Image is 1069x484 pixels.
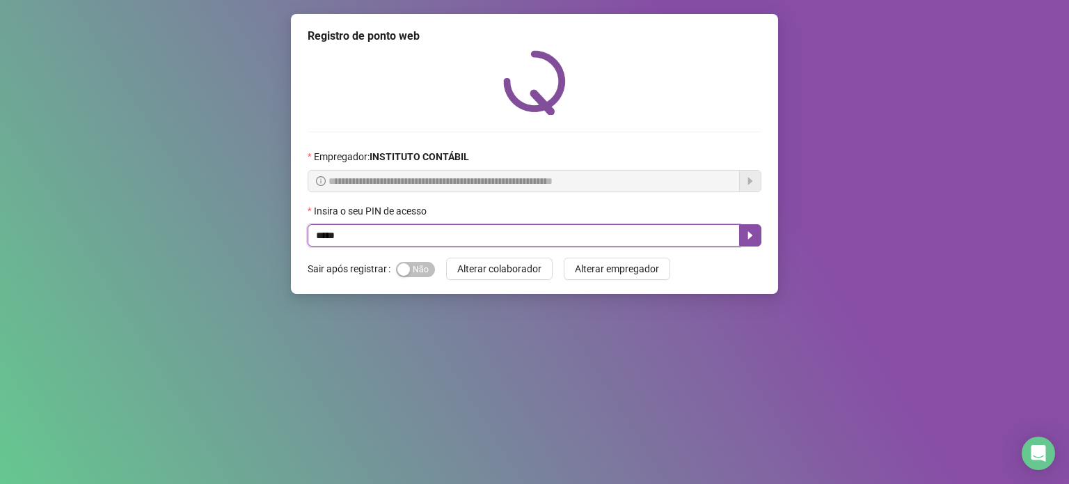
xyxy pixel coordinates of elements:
[503,50,566,115] img: QRPoint
[308,203,436,219] label: Insira o seu PIN de acesso
[457,261,541,276] span: Alterar colaborador
[564,258,670,280] button: Alterar empregador
[308,28,761,45] div: Registro de ponto web
[1022,437,1055,470] div: Open Intercom Messenger
[446,258,553,280] button: Alterar colaborador
[316,176,326,186] span: info-circle
[745,230,756,241] span: caret-right
[575,261,659,276] span: Alterar empregador
[314,149,469,164] span: Empregador :
[370,151,469,162] strong: INSTITUTO CONTÁBIL
[308,258,396,280] label: Sair após registrar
